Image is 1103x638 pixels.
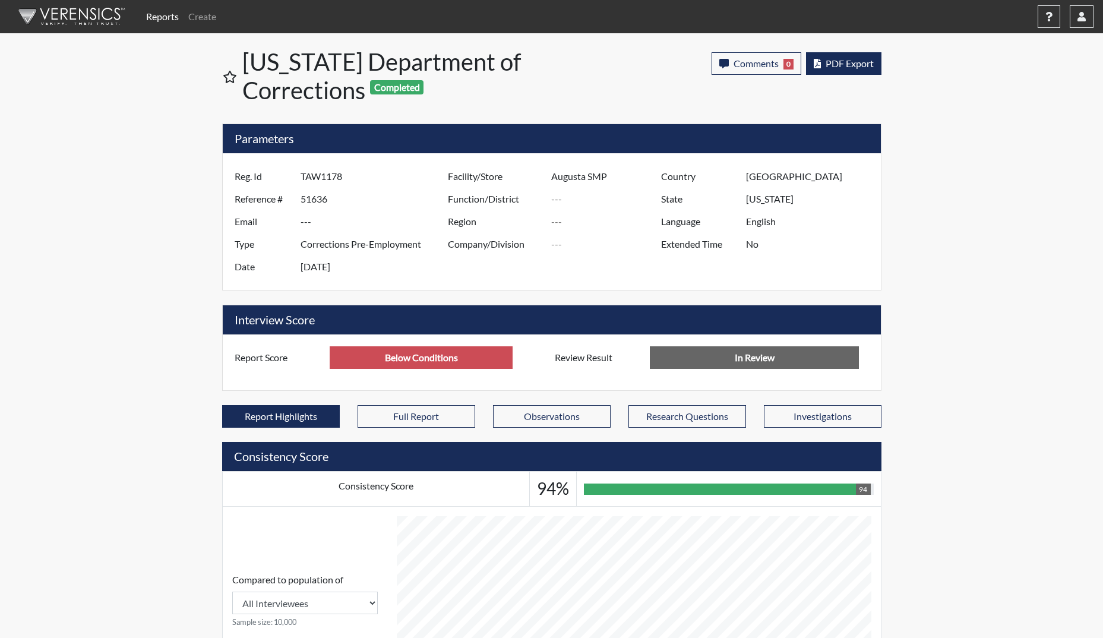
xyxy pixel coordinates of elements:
[551,210,664,233] input: ---
[537,479,569,499] h3: 94%
[226,165,301,188] label: Reg. Id
[330,346,513,369] input: ---
[826,58,874,69] span: PDF Export
[242,48,553,105] h1: [US_STATE] Department of Corrections
[226,210,301,233] label: Email
[226,233,301,255] label: Type
[652,165,746,188] label: Country
[746,188,877,210] input: ---
[551,233,664,255] input: ---
[806,52,881,75] button: PDF Export
[650,346,859,369] input: No Decision
[652,233,746,255] label: Extended Time
[226,346,330,369] label: Report Score
[301,233,451,255] input: ---
[439,188,552,210] label: Function/District
[301,188,451,210] input: ---
[141,5,184,29] a: Reports
[226,188,301,210] label: Reference #
[223,124,881,153] h5: Parameters
[232,573,343,587] label: Compared to population of
[652,188,746,210] label: State
[734,58,779,69] span: Comments
[783,59,794,70] span: 0
[301,210,451,233] input: ---
[493,405,611,428] button: Observations
[223,305,881,334] h5: Interview Score
[746,165,877,188] input: ---
[222,442,881,471] h5: Consistency Score
[746,210,877,233] input: ---
[546,346,650,369] label: Review Result
[652,210,746,233] label: Language
[222,472,530,507] td: Consistency Score
[301,165,451,188] input: ---
[226,255,301,278] label: Date
[358,405,475,428] button: Full Report
[439,233,552,255] label: Company/Division
[712,52,801,75] button: Comments0
[439,165,552,188] label: Facility/Store
[439,210,552,233] label: Region
[370,80,423,94] span: Completed
[184,5,221,29] a: Create
[746,233,877,255] input: ---
[551,165,664,188] input: ---
[764,405,881,428] button: Investigations
[301,255,451,278] input: ---
[222,405,340,428] button: Report Highlights
[628,405,746,428] button: Research Questions
[232,573,378,628] div: Consistency Score comparison among population
[232,617,378,628] small: Sample size: 10,000
[856,484,870,495] div: 94
[551,188,664,210] input: ---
